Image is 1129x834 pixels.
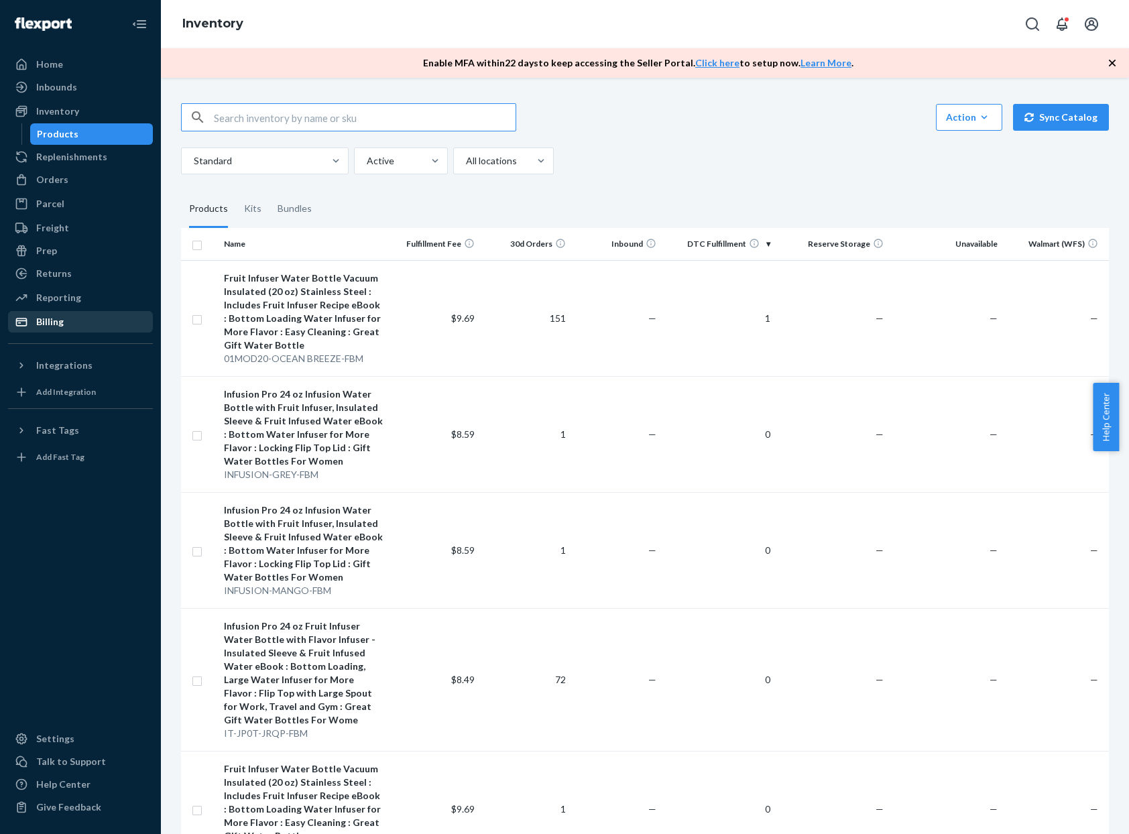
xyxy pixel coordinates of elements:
[1093,383,1119,451] span: Help Center
[36,778,91,791] div: Help Center
[423,56,853,70] p: Enable MFA within 22 days to keep accessing the Seller Portal. to setup now. .
[36,80,77,94] div: Inbounds
[990,428,998,440] span: —
[8,240,153,261] a: Prep
[8,355,153,376] button: Integrations
[36,359,93,372] div: Integrations
[648,428,656,440] span: —
[172,5,254,44] ol: breadcrumbs
[776,228,889,260] th: Reserve Storage
[648,803,656,815] span: —
[36,150,107,164] div: Replenishments
[8,193,153,215] a: Parcel
[36,173,68,186] div: Orders
[451,803,475,815] span: $9.69
[662,228,775,260] th: DTC Fulfillment
[8,774,153,795] a: Help Center
[662,260,775,376] td: 1
[1078,11,1105,38] button: Open account menu
[451,312,475,324] span: $9.69
[36,244,57,257] div: Prep
[214,104,516,131] input: Search inventory by name or sku
[990,312,998,324] span: —
[244,190,261,228] div: Kits
[8,54,153,75] a: Home
[451,674,475,685] span: $8.49
[192,154,194,168] input: Standard
[36,424,79,437] div: Fast Tags
[8,287,153,308] a: Reporting
[390,228,481,260] th: Fulfillment Fee
[37,127,78,141] div: Products
[800,57,851,68] a: Learn More
[36,291,81,304] div: Reporting
[278,190,312,228] div: Bundles
[662,492,775,608] td: 0
[365,154,367,168] input: Active
[126,11,153,38] button: Close Navigation
[1049,11,1075,38] button: Open notifications
[219,228,389,260] th: Name
[571,228,662,260] th: Inbound
[36,732,74,746] div: Settings
[8,728,153,750] a: Settings
[15,17,72,31] img: Flexport logo
[224,352,383,365] div: 01MOD20-OCEAN BREEZE-FBM
[695,57,739,68] a: Click here
[1013,104,1109,131] button: Sync Catalog
[8,751,153,772] a: Talk to Support
[451,428,475,440] span: $8.59
[224,388,383,468] div: Infusion Pro 24 oz Infusion Water Bottle with Fruit Infuser, Insulated Sleeve & Fruit Infused Wat...
[8,146,153,168] a: Replenishments
[224,727,383,740] div: IT-JP0T-JRQP-FBM
[1090,312,1098,324] span: —
[8,381,153,403] a: Add Integration
[648,674,656,685] span: —
[30,123,154,145] a: Products
[876,428,884,440] span: —
[224,584,383,597] div: INFUSION-MANGO-FBM
[480,228,571,260] th: 30d Orders
[936,104,1002,131] button: Action
[36,221,69,235] div: Freight
[480,260,571,376] td: 151
[36,58,63,71] div: Home
[8,311,153,333] a: Billing
[648,312,656,324] span: —
[662,608,775,751] td: 0
[1090,544,1098,556] span: —
[8,76,153,98] a: Inbounds
[224,619,383,727] div: Infusion Pro 24 oz Fruit Infuser Water Bottle with Flavor Infuser - Insulated Sleeve & Fruit Infu...
[990,544,998,556] span: —
[8,263,153,284] a: Returns
[480,376,571,492] td: 1
[224,272,383,352] div: Fruit Infuser Water Bottle Vacuum Insulated (20 oz) Stainless Steel : Includes Fruit Infuser Reci...
[889,228,1002,260] th: Unavailable
[451,544,475,556] span: $8.59
[36,386,96,398] div: Add Integration
[1090,674,1098,685] span: —
[8,420,153,441] button: Fast Tags
[946,111,992,124] div: Action
[990,674,998,685] span: —
[480,608,571,751] td: 72
[480,492,571,608] td: 1
[1090,428,1098,440] span: —
[8,217,153,239] a: Freight
[8,169,153,190] a: Orders
[8,796,153,818] button: Give Feedback
[876,803,884,815] span: —
[36,755,106,768] div: Talk to Support
[648,544,656,556] span: —
[36,197,64,211] div: Parcel
[8,446,153,468] a: Add Fast Tag
[876,312,884,324] span: —
[1090,803,1098,815] span: —
[182,16,243,31] a: Inventory
[1019,11,1046,38] button: Open Search Box
[36,451,84,463] div: Add Fast Tag
[189,190,228,228] div: Products
[876,674,884,685] span: —
[36,105,79,118] div: Inventory
[1003,228,1109,260] th: Walmart (WFS)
